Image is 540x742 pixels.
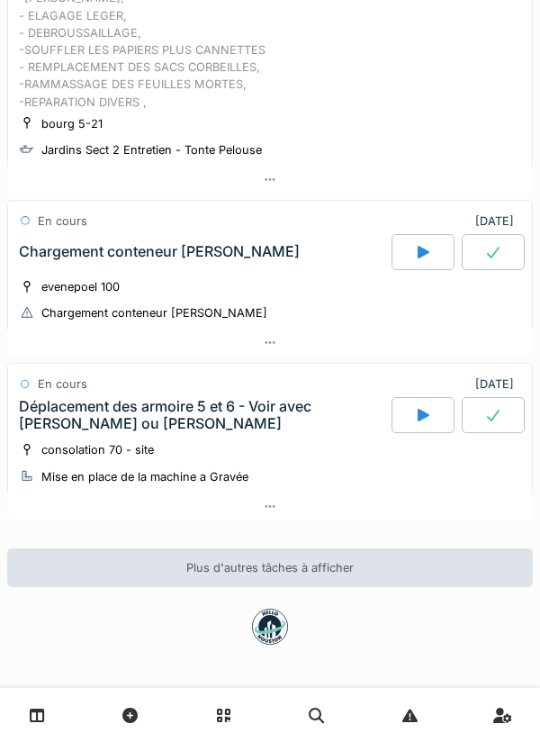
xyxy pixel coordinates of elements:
[475,376,521,393] div: [DATE]
[38,213,87,230] div: En cours
[7,548,533,587] div: Plus d'autres tâches à afficher
[41,304,267,321] div: Chargement conteneur [PERSON_NAME]
[475,213,521,230] div: [DATE]
[41,115,103,132] div: bourg 5-21
[19,398,388,432] div: Déplacement des armoire 5 et 6 - Voir avec [PERSON_NAME] ou [PERSON_NAME]
[41,278,120,295] div: evenepoel 100
[41,141,262,158] div: Jardins Sect 2 Entretien - Tonte Pelouse
[38,376,87,393] div: En cours
[41,468,248,485] div: Mise en place de la machine a Gravée
[252,609,288,645] img: badge-BVDL4wpA.svg
[19,243,300,260] div: Chargement conteneur [PERSON_NAME]
[41,441,154,458] div: consolation 70 - site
